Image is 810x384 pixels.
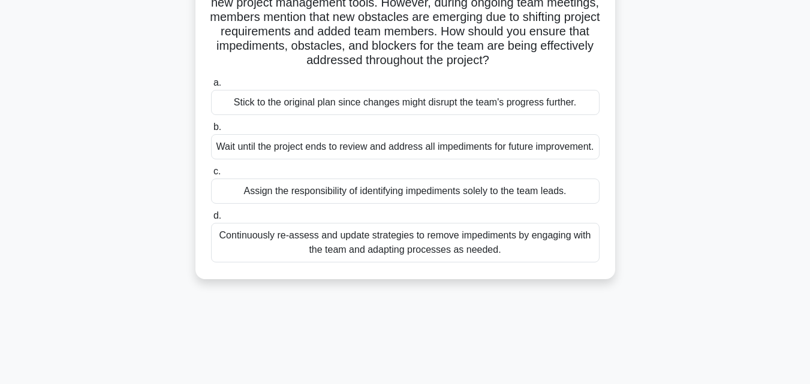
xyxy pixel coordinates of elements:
div: Wait until the project ends to review and address all impediments for future improvement. [211,134,600,159]
span: c. [213,166,221,176]
div: Continuously re-assess and update strategies to remove impediments by engaging with the team and ... [211,223,600,262]
span: a. [213,77,221,87]
div: Stick to the original plan since changes might disrupt the team's progress further. [211,90,600,115]
div: Assign the responsibility of identifying impediments solely to the team leads. [211,179,600,204]
span: b. [213,122,221,132]
span: d. [213,210,221,220]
